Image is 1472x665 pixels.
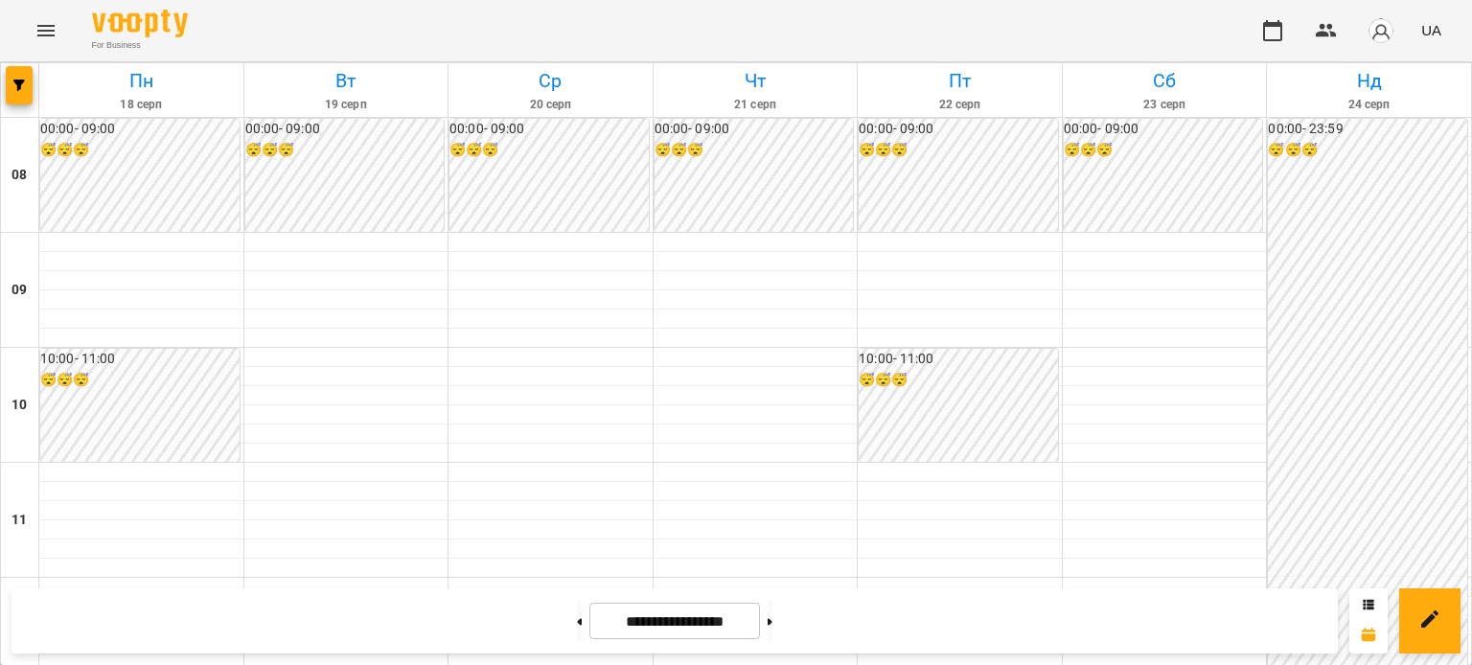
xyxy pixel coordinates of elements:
h6: 😴😴😴 [655,140,854,161]
h6: Пн [42,66,241,96]
h6: 😴😴😴 [449,140,649,161]
h6: 😴😴😴 [40,370,240,391]
h6: 00:00 - 09:00 [1064,119,1263,140]
button: Menu [23,8,69,54]
h6: 😴😴😴 [859,140,1058,161]
h6: 20 серп [451,96,650,114]
h6: 21 серп [656,96,855,114]
h6: 😴😴😴 [40,140,240,161]
h6: 😴😴😴 [1268,140,1467,161]
h6: 18 серп [42,96,241,114]
h6: 00:00 - 09:00 [859,119,1058,140]
h6: 09 [11,280,27,301]
h6: 00:00 - 09:00 [245,119,445,140]
h6: 08 [11,165,27,186]
img: avatar_s.png [1368,17,1394,44]
h6: 10:00 - 11:00 [40,349,240,370]
h6: 23 серп [1066,96,1264,114]
img: Voopty Logo [92,10,188,37]
h6: Пт [861,66,1059,96]
span: UA [1421,20,1441,40]
h6: Чт [656,66,855,96]
button: UA [1414,12,1449,48]
h6: 😴😴😴 [1064,140,1263,161]
h6: 😴😴😴 [859,370,1058,391]
h6: 😴😴😴 [245,140,445,161]
h6: 10 [11,395,27,416]
h6: Вт [247,66,446,96]
h6: 10:00 - 11:00 [859,349,1058,370]
h6: 19 серп [247,96,446,114]
h6: 22 серп [861,96,1059,114]
span: For Business [92,39,188,52]
h6: Сб [1066,66,1264,96]
h6: 11 [11,510,27,531]
h6: Ср [451,66,650,96]
h6: 00:00 - 09:00 [655,119,854,140]
h6: 00:00 - 09:00 [449,119,649,140]
h6: 24 серп [1270,96,1468,114]
h6: 00:00 - 23:59 [1268,119,1467,140]
h6: Нд [1270,66,1468,96]
h6: 00:00 - 09:00 [40,119,240,140]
